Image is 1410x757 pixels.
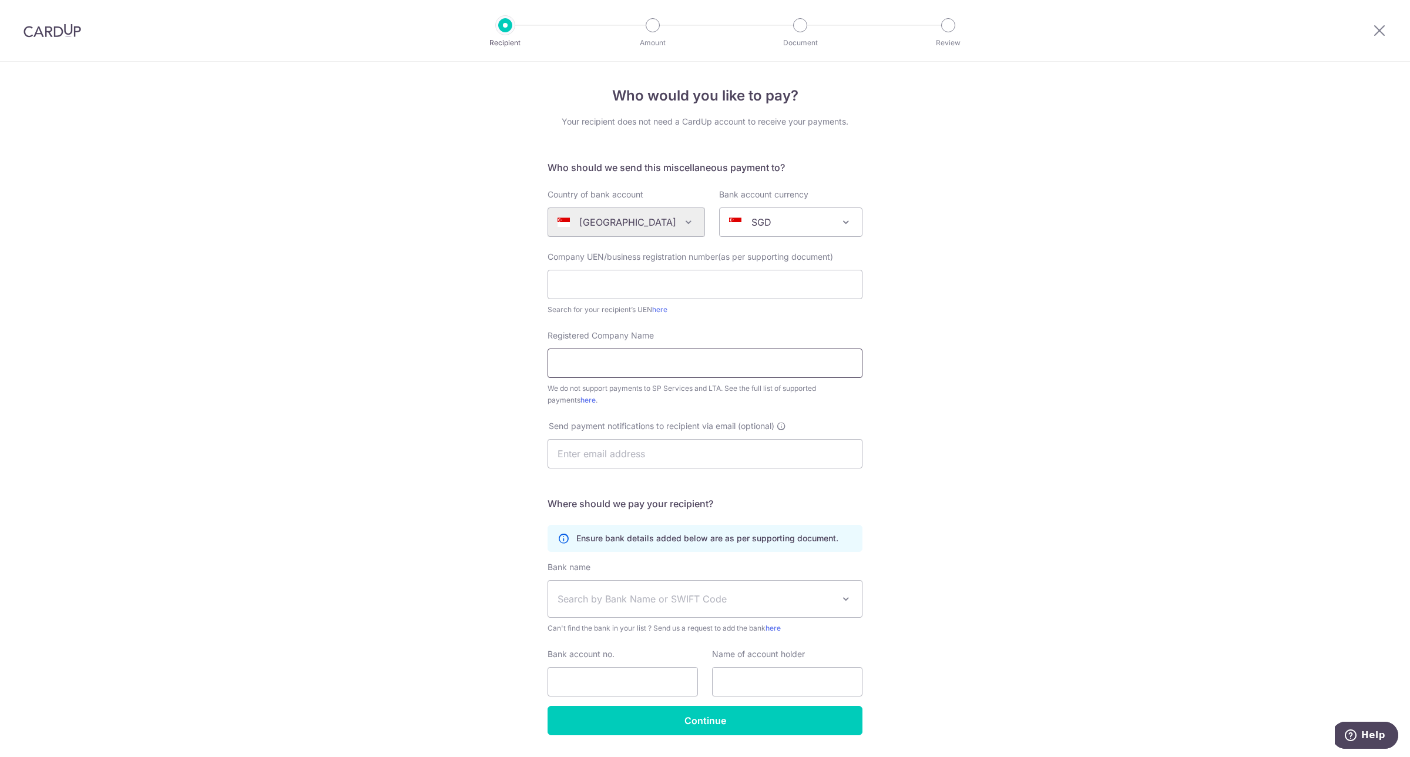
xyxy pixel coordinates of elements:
span: SGD [719,207,862,237]
span: SGD [720,208,862,236]
a: here [766,624,781,632]
p: Amount [609,37,696,49]
h4: Who would you like to pay? [548,85,862,106]
iframe: Opens a widget where you can find more information [1335,722,1398,751]
span: Registered Company Name [548,330,654,340]
div: Search for your recipient’s UEN [548,304,862,316]
span: Can't find the bank in your list ? Send us a request to add the bank [548,622,862,634]
label: Country of bank account [548,189,643,200]
p: SGD [751,215,771,229]
a: here [580,396,596,404]
div: Your recipient does not need a CardUp account to receive your payments. [548,116,862,128]
label: Name of account holder [712,648,805,660]
p: Ensure bank details added below are as per supporting document. [576,532,838,544]
a: here [652,305,667,314]
input: Enter email address [548,439,862,468]
div: We do not support payments to SP Services and LTA. See the full list of supported payments . [548,383,862,406]
p: Recipient [462,37,549,49]
span: Send payment notifications to recipient via email (optional) [549,420,774,432]
span: Search by Bank Name or SWIFT Code [558,592,834,606]
p: Review [905,37,992,49]
span: Company UEN/business registration number(as per supporting document) [548,252,833,262]
label: Bank account no. [548,648,615,660]
p: Document [757,37,844,49]
span: Help [26,8,51,19]
h5: Where should we pay your recipient? [548,497,862,511]
label: Bank name [548,561,590,573]
img: CardUp [23,24,81,38]
input: Continue [548,706,862,735]
h5: Who should we send this miscellaneous payment to? [548,160,862,175]
label: Bank account currency [719,189,808,200]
